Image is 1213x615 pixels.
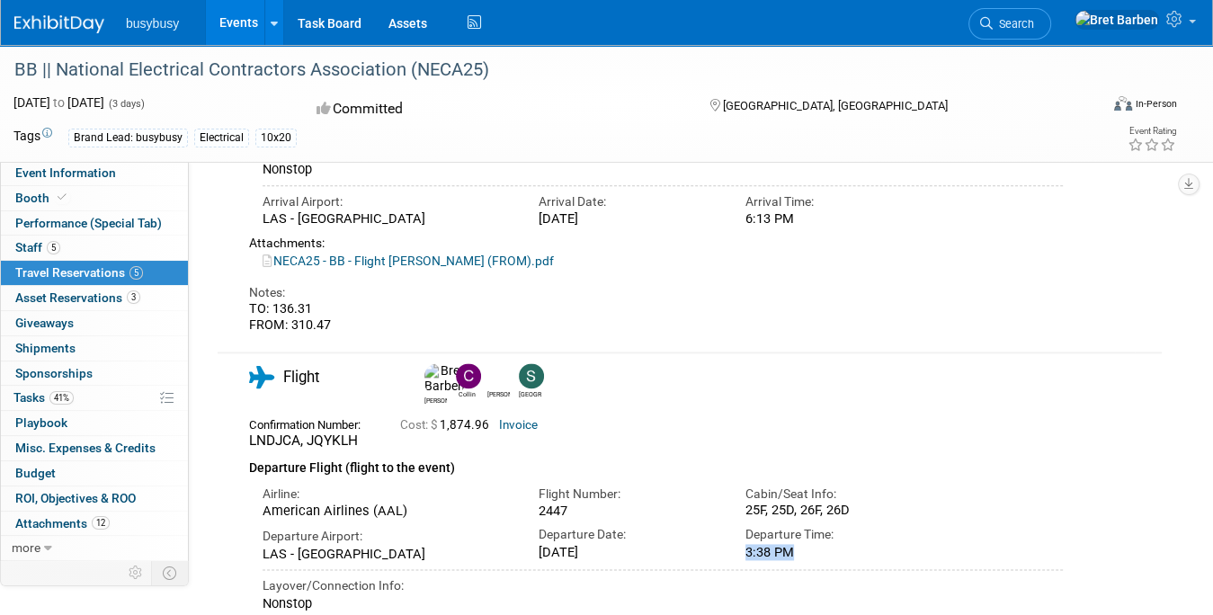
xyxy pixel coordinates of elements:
a: Tasks41% [1,386,188,410]
a: ROI, Objectives & ROO [1,486,188,511]
span: busybusy [126,16,179,31]
div: LAS - [GEOGRAPHIC_DATA] [263,210,512,227]
span: [DATE] [DATE] [13,95,104,110]
div: 10x20 [255,129,297,147]
a: Attachments12 [1,512,188,536]
div: LAS - [GEOGRAPHIC_DATA] [263,546,512,562]
span: Shipments [15,341,76,355]
a: NECA25 - BB - Flight [PERSON_NAME] (FROM).pdf [263,254,554,268]
span: Budget [15,466,56,480]
span: Performance (Special Tab) [15,216,162,230]
div: Arrival Date: [539,193,718,210]
span: Staff [15,240,60,254]
td: Tags [13,127,52,147]
div: 2447 [539,503,718,519]
span: Event Information [15,165,116,180]
div: Flight Number: [539,486,718,503]
img: Hobbs Nyberg [487,363,513,388]
div: Committed [311,94,681,125]
div: Arrival Time: [745,193,925,210]
span: Asset Reservations [15,290,140,305]
div: Airline: [263,486,512,503]
span: Cost: $ [400,418,440,432]
span: ROI, Objectives & ROO [15,491,136,505]
img: Format-Inperson.png [1114,96,1132,111]
a: more [1,536,188,560]
div: 6:13 PM [745,210,925,227]
a: Booth [1,186,188,210]
a: Playbook [1,411,188,435]
div: 25F, 25D, 26F, 26D [745,503,925,519]
div: Notes: [249,284,1063,301]
a: Sponsorships [1,361,188,386]
span: 41% [49,391,74,405]
div: Event Rating [1128,127,1176,136]
div: BB || National Electrical Contractors Association (NECA25) [8,54,1078,86]
span: 12 [92,516,110,530]
div: Nonstop [263,595,1063,611]
img: ExhibitDay [14,15,104,33]
a: Travel Reservations5 [1,261,188,285]
div: American Airlines (AAL) [263,503,512,519]
div: Attachments: [249,236,1063,251]
div: Cabin/Seat Info: [745,486,925,503]
span: to [50,95,67,110]
a: Shipments [1,336,188,361]
div: Hobbs Nyberg [483,363,514,399]
i: Booth reservation complete [58,192,67,202]
img: Collin Larson [456,363,481,388]
div: [DATE] [539,210,718,227]
a: Performance (Special Tab) [1,211,188,236]
a: Event Information [1,161,188,185]
span: Attachments [15,516,110,530]
span: 3 [127,290,140,304]
span: Giveaways [15,316,74,330]
div: Departure Date: [539,526,718,543]
img: Bret Barben [1075,10,1159,30]
a: Asset Reservations3 [1,286,188,310]
div: In-Person [1135,97,1177,111]
span: Travel Reservations [15,265,143,280]
div: TO: 136.31 FROM: 310.47 [249,301,1063,334]
div: 3:38 PM [745,544,925,560]
span: Sponsorships [15,366,93,380]
a: Invoice [499,418,538,432]
img: Sydney Sanders [519,363,544,388]
span: 5 [129,266,143,280]
div: Nonstop [263,161,1063,177]
div: Sydney Sanders [514,363,546,399]
span: Search [993,17,1034,31]
div: Electrical [194,129,249,147]
span: Tasks [13,390,74,405]
div: Departure Airport: [263,528,512,545]
a: Search [968,8,1051,40]
span: [GEOGRAPHIC_DATA], [GEOGRAPHIC_DATA] [723,99,948,112]
div: Departure Flight (flight to the event) [249,450,1063,478]
div: Bret Barben [424,395,447,406]
span: Flight [283,368,319,386]
a: Misc. Expenses & Credits [1,436,188,460]
div: Collin Larson [451,363,483,399]
div: Layover/Connection Info: [263,577,1063,594]
span: Misc. Expenses & Credits [15,441,156,455]
span: Booth [15,191,70,205]
div: Bret Barben [420,363,451,406]
div: Collin Larson [456,388,478,399]
div: Brand Lead: busybusy [68,129,188,147]
span: (3 days) [107,98,145,110]
div: Arrival Airport: [263,193,512,210]
td: Personalize Event Tab Strip [120,561,152,584]
span: 1,874.96 [400,418,496,432]
div: Departure Time: [745,526,925,543]
td: Toggle Event Tabs [152,561,189,584]
img: Bret Barben [424,363,465,395]
div: Sydney Sanders [519,388,541,399]
i: Flight [249,366,274,388]
div: Confirmation Number: [249,413,373,432]
div: [DATE] [539,544,718,560]
a: Giveaways [1,311,188,335]
span: Playbook [15,415,67,430]
a: Staff5 [1,236,188,260]
a: Budget [1,461,188,486]
span: more [12,540,40,555]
